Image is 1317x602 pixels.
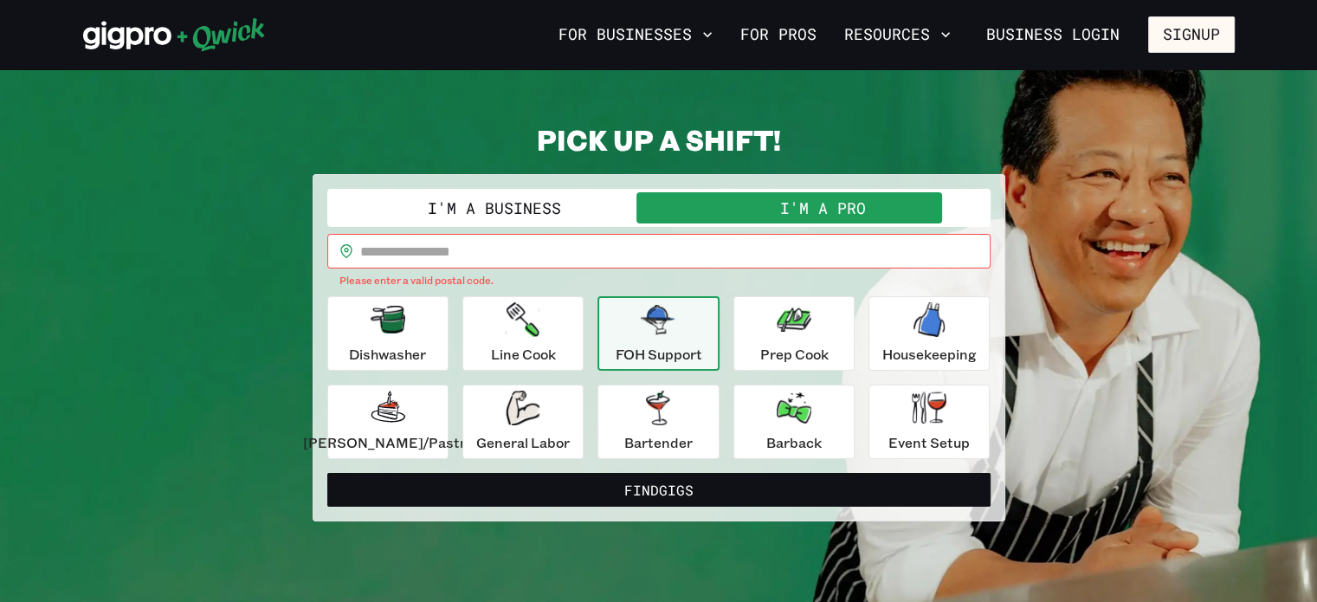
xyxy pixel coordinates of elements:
[624,432,693,453] p: Bartender
[476,432,570,453] p: General Labor
[462,296,584,371] button: Line Cook
[837,20,958,49] button: Resources
[349,344,426,365] p: Dishwasher
[888,432,970,453] p: Event Setup
[491,344,556,365] p: Line Cook
[733,296,855,371] button: Prep Cook
[766,432,822,453] p: Barback
[327,296,449,371] button: Dishwasher
[331,192,659,223] button: I'm a Business
[868,385,990,459] button: Event Setup
[759,344,828,365] p: Prep Cook
[597,296,719,371] button: FOH Support
[1148,16,1235,53] button: Signup
[552,20,720,49] button: For Businesses
[972,16,1134,53] a: Business Login
[868,296,990,371] button: Housekeeping
[313,122,1005,157] h2: PICK UP A SHIFT!
[615,344,701,365] p: FOH Support
[327,385,449,459] button: [PERSON_NAME]/Pastry
[327,473,991,508] button: FindGigs
[733,20,823,49] a: For Pros
[597,385,719,459] button: Bartender
[462,385,584,459] button: General Labor
[303,432,473,453] p: [PERSON_NAME]/Pastry
[659,192,987,223] button: I'm a Pro
[733,385,855,459] button: Barback
[339,272,978,289] p: Please enter a valid postal code.
[882,344,977,365] p: Housekeeping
